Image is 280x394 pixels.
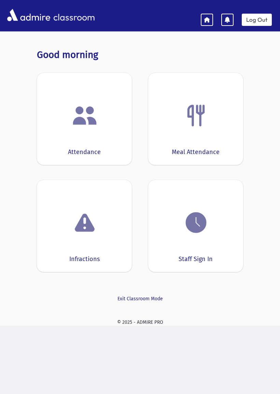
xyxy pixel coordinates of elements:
img: clock.png [183,210,209,236]
a: Log Out [242,14,272,26]
div: Attendance [68,148,101,157]
img: exclamation.png [72,211,98,237]
a: Exit Classroom Mode [37,295,243,302]
span: classroom [52,6,95,24]
div: Infractions [69,255,100,264]
img: AdmirePro [5,7,52,23]
div: Staff Sign In [179,255,213,264]
img: users.png [72,103,98,128]
h3: Good morning [37,49,243,61]
div: © 2025 - ADMIRE PRO [5,319,275,326]
div: Meal Attendance [172,148,220,157]
img: Fork.png [183,103,209,128]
